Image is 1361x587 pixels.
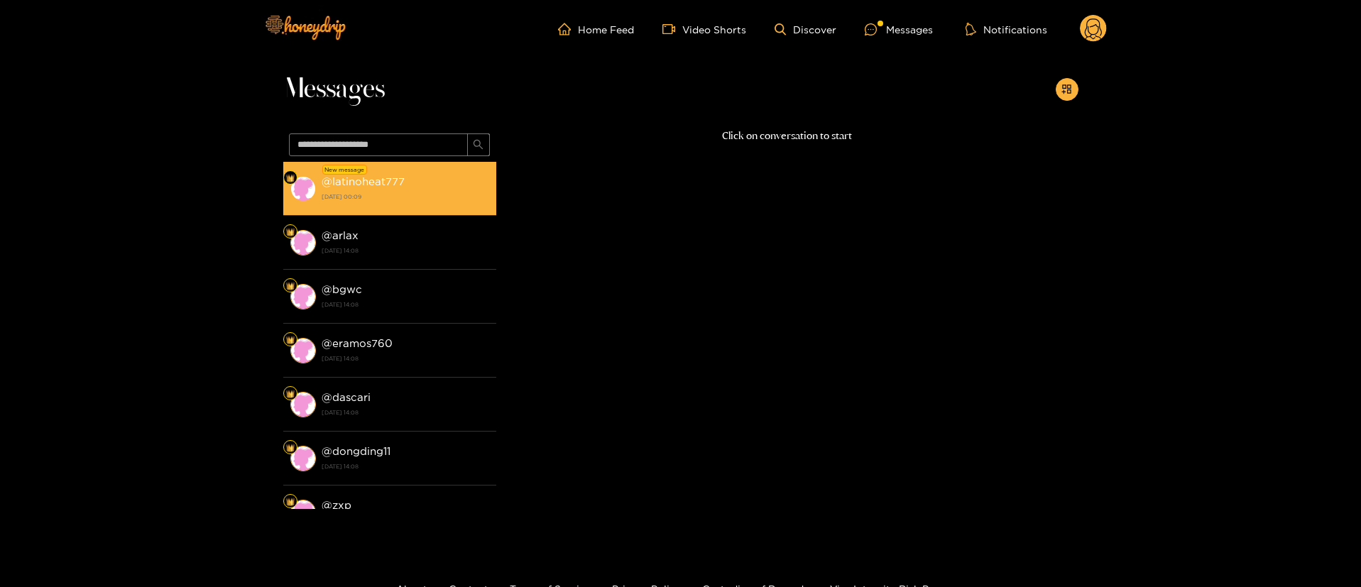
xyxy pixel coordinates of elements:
[286,336,295,344] img: Fan Level
[322,244,489,257] strong: [DATE] 14:08
[290,500,316,525] img: conversation
[322,391,371,403] strong: @ dascari
[283,72,385,106] span: Messages
[322,190,489,203] strong: [DATE] 00:09
[558,23,634,35] a: Home Feed
[322,460,489,473] strong: [DATE] 14:08
[775,23,836,35] a: Discover
[290,338,316,363] img: conversation
[290,392,316,417] img: conversation
[496,128,1078,144] p: Click on conversation to start
[322,229,359,241] strong: @ arlax
[662,23,682,35] span: video-camera
[286,282,295,290] img: Fan Level
[322,165,367,175] div: New message
[290,176,316,202] img: conversation
[322,337,393,349] strong: @ eramos760
[286,174,295,182] img: Fan Level
[290,230,316,256] img: conversation
[865,21,933,38] div: Messages
[1061,84,1072,96] span: appstore-add
[286,228,295,236] img: Fan Level
[286,444,295,452] img: Fan Level
[286,498,295,506] img: Fan Level
[473,139,483,151] span: search
[322,406,489,419] strong: [DATE] 14:08
[558,23,578,35] span: home
[322,283,362,295] strong: @ bgwc
[322,175,405,187] strong: @ latinoheat777
[322,352,489,365] strong: [DATE] 14:08
[662,23,746,35] a: Video Shorts
[322,445,390,457] strong: @ dongding11
[322,298,489,311] strong: [DATE] 14:08
[286,390,295,398] img: Fan Level
[961,22,1051,36] button: Notifications
[1056,78,1078,101] button: appstore-add
[322,499,351,511] strong: @ zxp
[290,284,316,309] img: conversation
[467,133,490,156] button: search
[290,446,316,471] img: conversation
